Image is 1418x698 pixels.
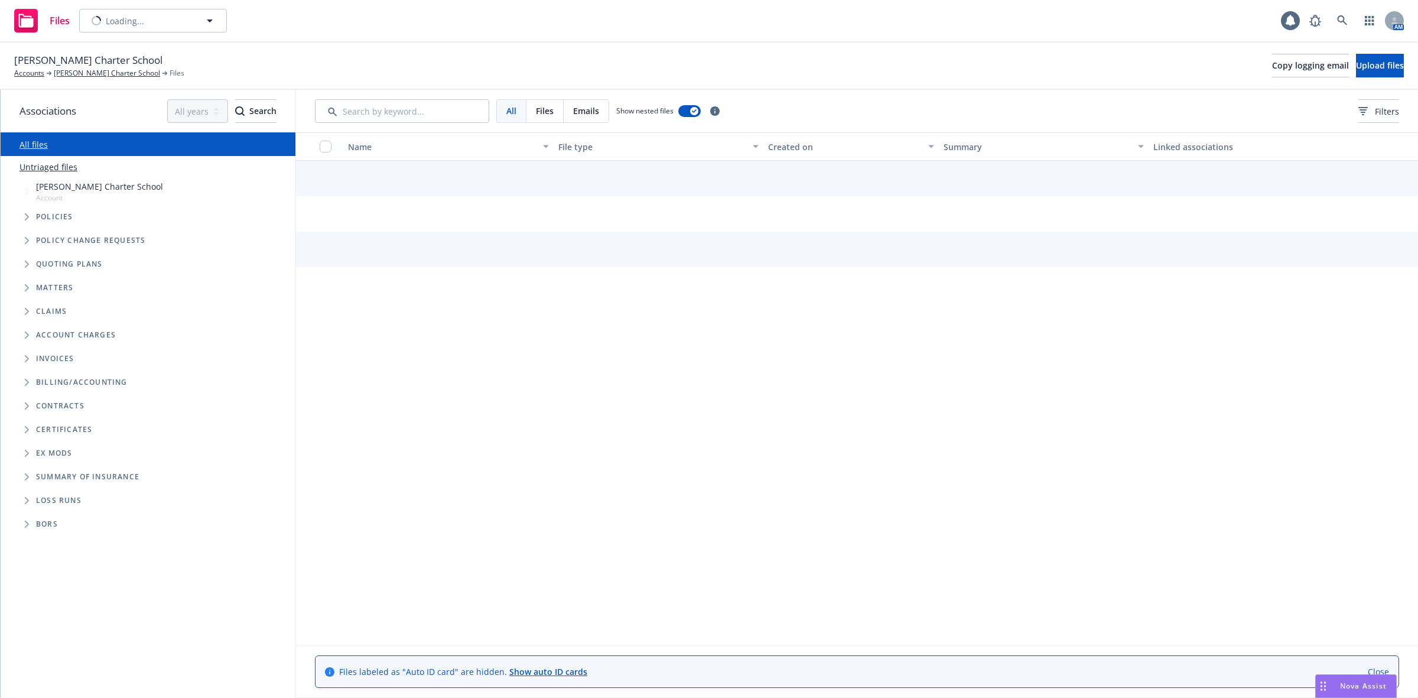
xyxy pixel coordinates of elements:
[1315,674,1397,698] button: Nova Assist
[1356,54,1404,77] button: Upload files
[1368,665,1389,678] a: Close
[36,261,103,268] span: Quoting plans
[1,371,295,536] div: Folder Tree Example
[36,402,84,410] span: Contracts
[36,497,82,504] span: Loss Runs
[14,68,44,79] a: Accounts
[19,139,48,150] a: All files
[1340,681,1387,691] span: Nova Assist
[320,141,331,152] input: Select all
[1153,141,1354,153] div: Linked associations
[1375,105,1399,118] span: Filters
[36,473,139,481] span: Summary of insurance
[235,100,277,122] div: Search
[36,213,73,220] span: Policies
[573,105,599,117] span: Emails
[939,132,1149,161] button: Summary
[50,16,70,25] span: Files
[36,379,128,386] span: Billing/Accounting
[348,141,536,153] div: Name
[1358,105,1399,118] span: Filters
[554,132,764,161] button: File type
[509,666,587,677] a: Show auto ID cards
[768,141,921,153] div: Created on
[36,450,72,457] span: Ex Mods
[1358,99,1399,123] button: Filters
[36,237,145,244] span: Policy change requests
[9,4,74,37] a: Files
[54,68,160,79] a: [PERSON_NAME] Charter School
[19,161,77,173] a: Untriaged files
[343,132,554,161] button: Name
[106,15,144,27] span: Loading...
[1356,60,1404,71] span: Upload files
[36,193,163,203] span: Account
[536,105,554,117] span: Files
[339,665,587,678] span: Files labeled as "Auto ID card" are hidden.
[1358,9,1381,33] a: Switch app
[79,9,227,33] button: Loading...
[36,355,74,362] span: Invoices
[1272,54,1349,77] button: Copy logging email
[315,99,489,123] input: Search by keyword...
[506,105,516,117] span: All
[36,521,58,528] span: BORs
[36,308,67,315] span: Claims
[1149,132,1359,161] button: Linked associations
[170,68,184,79] span: Files
[235,106,245,116] svg: Search
[1272,60,1349,71] span: Copy logging email
[36,180,163,193] span: [PERSON_NAME] Charter School
[1303,9,1327,33] a: Report a Bug
[944,141,1131,153] div: Summary
[14,53,162,68] span: [PERSON_NAME] Charter School
[19,103,76,119] span: Associations
[36,332,116,339] span: Account charges
[36,284,73,291] span: Matters
[1,178,295,371] div: Tree Example
[235,99,277,123] button: SearchSearch
[616,106,674,116] span: Show nested files
[1316,675,1331,697] div: Drag to move
[36,426,92,433] span: Certificates
[558,141,746,153] div: File type
[1331,9,1354,33] a: Search
[763,132,938,161] button: Created on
